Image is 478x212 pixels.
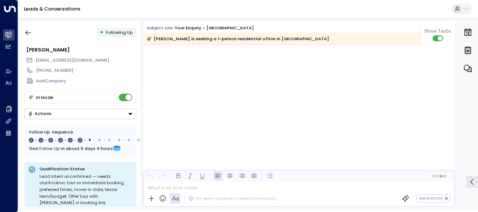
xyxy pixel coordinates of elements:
div: AI Mode [36,94,53,101]
span: In about 5 days 4 hours [61,144,113,153]
div: Your enquiry - [GEOGRAPHIC_DATA] [175,25,254,31]
button: Redo [158,171,167,180]
div: Lead intent unconfirmed — needs clarification: tour vs immediate booking, preferred times, move-i... [39,173,133,206]
div: The agent signature is added automatically [189,196,276,201]
div: AddCompany [36,78,136,84]
div: Follow Up Sequence [29,129,132,135]
span: [EMAIL_ADDRESS][DOMAIN_NAME] [36,57,109,63]
div: [PERSON_NAME] [26,46,136,53]
span: Cc Bcc [432,174,446,178]
a: Leads & Conversations [24,6,80,12]
div: Actions [28,111,51,116]
div: [PERSON_NAME] is seeking a 1-person residential office in [GEOGRAPHIC_DATA] [147,35,329,42]
div: Button group with a nested menu [24,108,136,119]
p: Qualification Status [39,166,133,172]
span: Subject Line: [147,25,174,31]
button: Cc|Bcc [429,173,449,179]
div: • [100,27,103,38]
div: [PHONE_NUMBER] [36,67,136,74]
button: Undo [146,171,155,180]
div: Next Follow Up: [29,144,132,153]
button: Actions [24,108,136,119]
span: fahdihussain18@gmail.com [36,57,109,64]
span: | [438,174,439,178]
span: Following Up [106,29,133,35]
span: Show Texts [424,28,451,35]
